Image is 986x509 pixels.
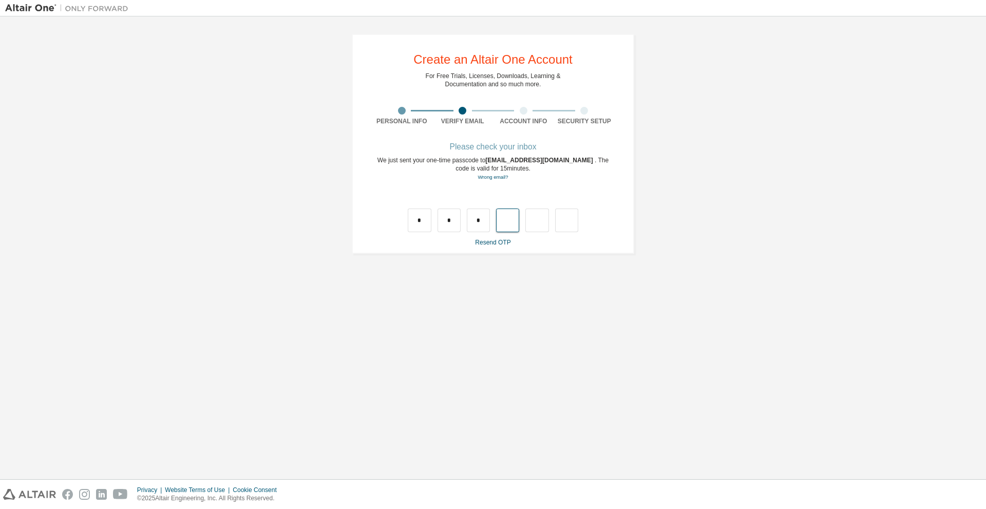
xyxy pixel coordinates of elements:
div: Please check your inbox [371,144,615,150]
div: Website Terms of Use [165,486,233,494]
div: Create an Altair One Account [413,53,573,66]
p: © 2025 Altair Engineering, Inc. All Rights Reserved. [137,494,283,503]
div: We just sent your one-time passcode to . The code is valid for 15 minutes. [371,156,615,181]
div: Account Info [493,117,554,125]
img: linkedin.svg [96,489,107,500]
a: Resend OTP [475,239,510,246]
div: Cookie Consent [233,486,282,494]
img: altair_logo.svg [3,489,56,500]
div: Privacy [137,486,165,494]
div: Security Setup [554,117,615,125]
span: [EMAIL_ADDRESS][DOMAIN_NAME] [485,157,595,164]
img: instagram.svg [79,489,90,500]
div: Verify Email [432,117,494,125]
a: Go back to the registration form [478,174,508,180]
img: Altair One [5,3,134,13]
img: facebook.svg [62,489,73,500]
div: For Free Trials, Licenses, Downloads, Learning & Documentation and so much more. [426,72,561,88]
div: Personal Info [371,117,432,125]
img: youtube.svg [113,489,128,500]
